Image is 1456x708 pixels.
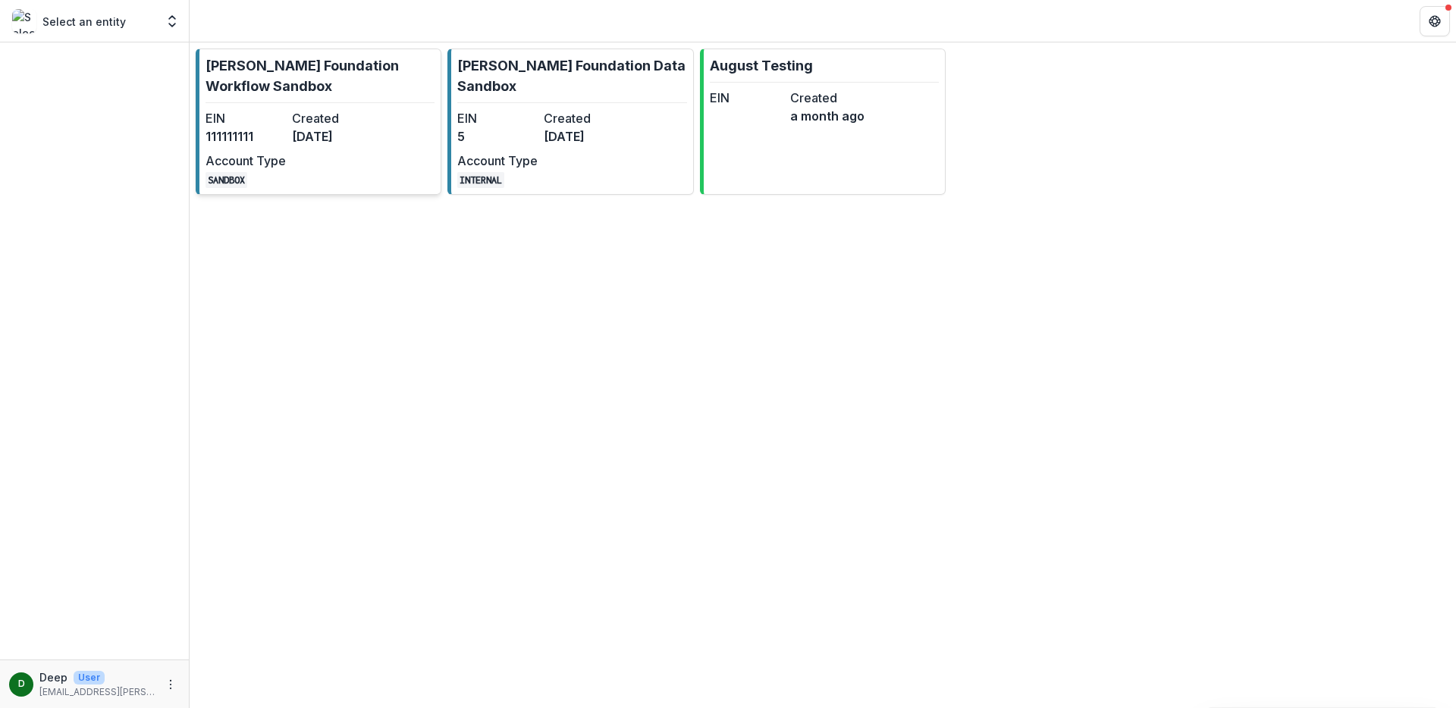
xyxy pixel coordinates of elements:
[710,55,813,76] p: August Testing
[206,109,286,127] dt: EIN
[457,172,504,188] code: INTERNAL
[292,109,372,127] dt: Created
[790,89,864,107] dt: Created
[544,127,624,146] dd: [DATE]
[162,6,183,36] button: Open entity switcher
[457,127,538,146] dd: 5
[42,14,126,30] p: Select an entity
[457,152,538,170] dt: Account Type
[39,669,67,685] p: Deep
[457,55,686,96] p: [PERSON_NAME] Foundation Data Sandbox
[206,55,435,96] p: [PERSON_NAME] Foundation Workflow Sandbox
[162,675,180,694] button: More
[18,679,25,689] div: Deep
[12,9,36,33] img: Select an entity
[790,107,864,125] dd: a month ago
[447,49,693,195] a: [PERSON_NAME] Foundation Data SandboxEIN5Created[DATE]Account TypeINTERNAL
[206,152,286,170] dt: Account Type
[457,109,538,127] dt: EIN
[196,49,441,195] a: [PERSON_NAME] Foundation Workflow SandboxEIN111111111Created[DATE]Account TypeSANDBOX
[700,49,946,195] a: August TestingEINCreateda month ago
[74,671,105,685] p: User
[292,127,372,146] dd: [DATE]
[206,172,247,188] code: SANDBOX
[206,127,286,146] dd: 111111111
[1420,6,1450,36] button: Get Help
[39,685,155,699] p: [EMAIL_ADDRESS][PERSON_NAME][DOMAIN_NAME]
[710,89,784,107] dt: EIN
[544,109,624,127] dt: Created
